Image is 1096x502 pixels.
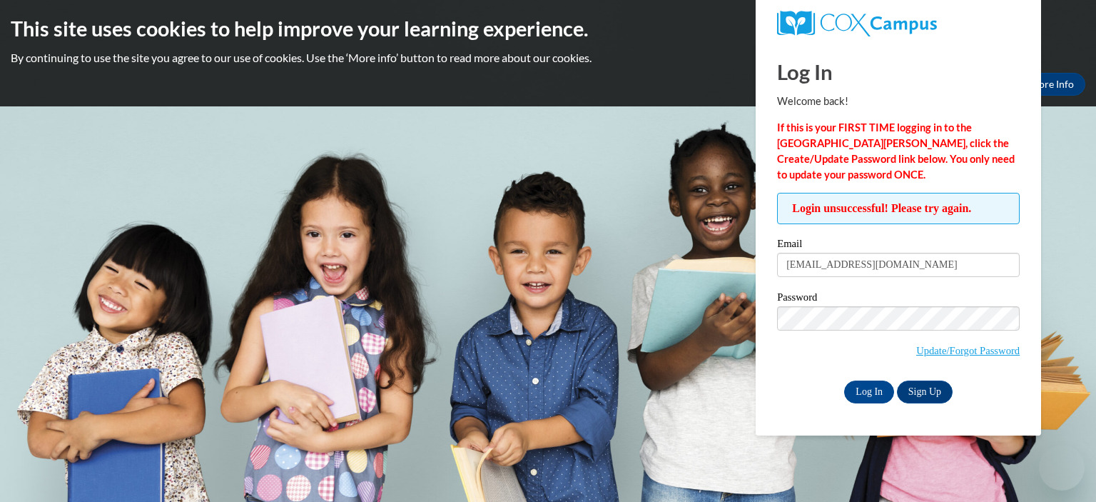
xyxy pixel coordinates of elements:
[777,57,1020,86] h1: Log In
[777,193,1020,224] span: Login unsuccessful! Please try again.
[11,14,1085,43] h2: This site uses cookies to help improve your learning experience.
[1018,73,1085,96] a: More Info
[777,94,1020,109] p: Welcome back!
[777,11,937,36] img: COX Campus
[916,345,1020,356] a: Update/Forgot Password
[777,11,1020,36] a: COX Campus
[844,381,894,403] input: Log In
[777,121,1015,181] strong: If this is your FIRST TIME logging in to the [GEOGRAPHIC_DATA][PERSON_NAME], click the Create/Upd...
[777,239,1020,253] label: Email
[11,50,1085,66] p: By continuing to use the site you agree to our use of cookies. Use the ‘More info’ button to read...
[777,292,1020,306] label: Password
[897,381,953,403] a: Sign Up
[1039,445,1085,491] iframe: Button to launch messaging window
